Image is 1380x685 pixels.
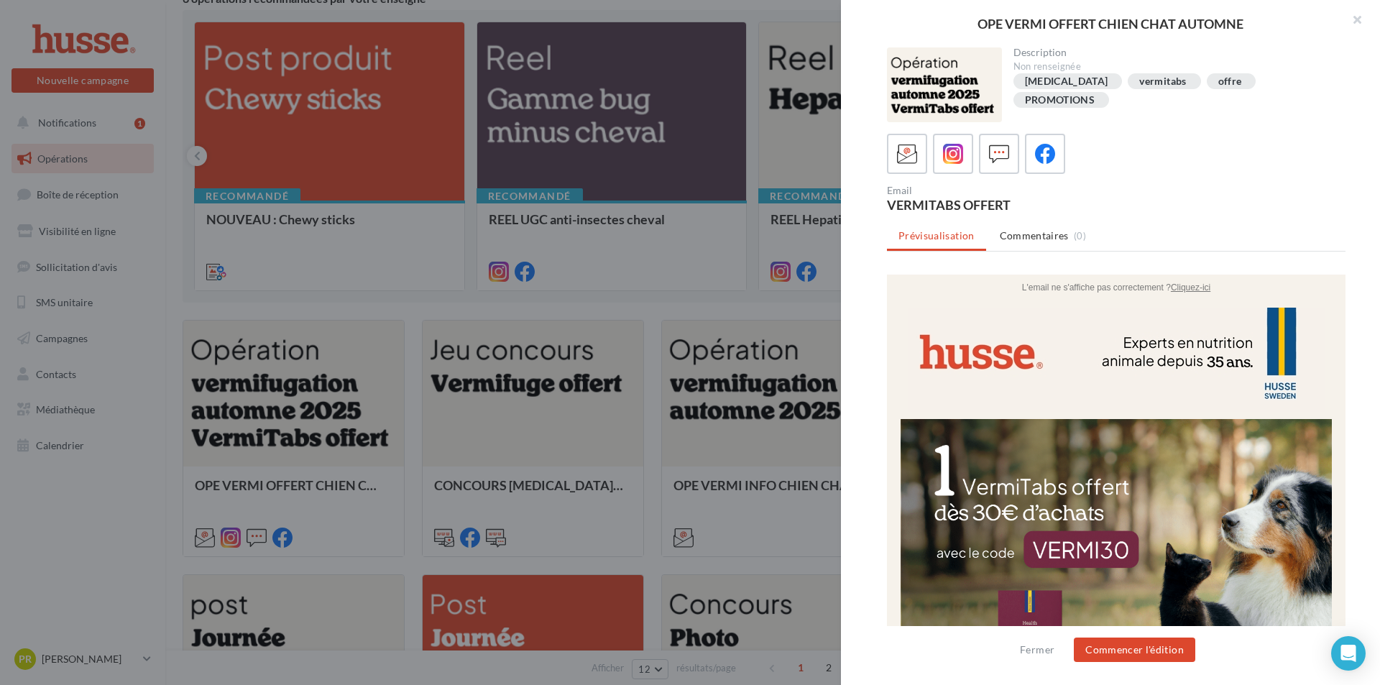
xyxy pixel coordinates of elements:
div: VERMITABS OFFERT [887,198,1110,211]
span: L'email ne s'affiche pas correctement ? [135,8,284,18]
img: news_vermi30.png [14,144,445,482]
div: PROMOTIONS [1025,95,1095,106]
img: Experts_en_nutrition_animale.jpg [21,33,438,137]
div: [MEDICAL_DATA] [1025,76,1108,87]
div: offre [1218,76,1242,87]
span: (0) [1074,230,1086,242]
button: Fermer [1014,641,1060,658]
div: Non renseignée [1013,60,1335,73]
div: Description [1013,47,1335,58]
div: Open Intercom Messenger [1331,636,1366,671]
div: vermitabs [1139,76,1186,87]
span: Commentaires [1000,229,1069,243]
a: Cliquez-ici [284,8,323,18]
div: Email [887,185,1110,196]
div: OPE VERMI OFFERT CHIEN CHAT AUTOMNE [864,17,1357,30]
button: Commencer l'édition [1074,638,1195,662]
